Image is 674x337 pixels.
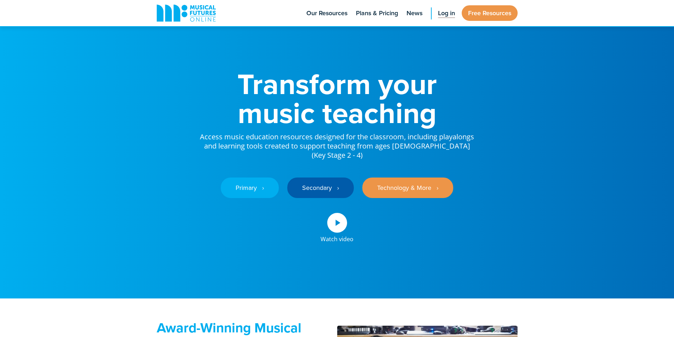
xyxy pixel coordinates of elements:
[287,178,354,198] a: Secondary ‎‏‏‎ ‎ ›
[321,233,353,242] div: Watch video
[438,8,455,18] span: Log in
[462,5,518,21] a: Free Resources
[199,127,475,160] p: Access music education resources designed for the classroom, including playalongs and learning to...
[362,178,453,198] a: Technology & More ‎‏‏‎ ‎ ›
[356,8,398,18] span: Plans & Pricing
[221,178,279,198] a: Primary ‎‏‏‎ ‎ ›
[199,69,475,127] h1: Transform your music teaching
[306,8,347,18] span: Our Resources
[407,8,422,18] span: News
